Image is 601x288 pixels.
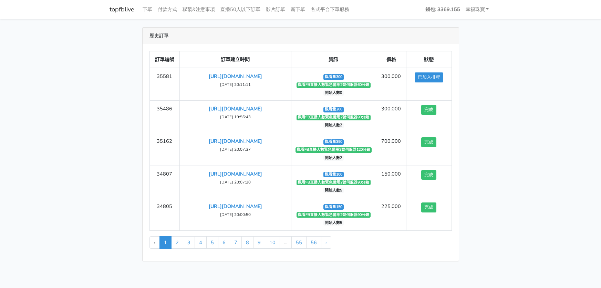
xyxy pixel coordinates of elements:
[288,3,308,16] a: 新下單
[206,236,218,249] a: 5
[241,236,253,249] a: 8
[140,3,155,16] a: 下單
[297,212,371,218] span: 觀看FB直播人數緊急備用2號伺服器90分鐘
[149,198,180,230] td: 34805
[323,90,344,96] span: 開始人數0
[376,198,406,230] td: 225.000
[110,3,134,16] a: topfblive
[291,236,307,249] a: 55
[149,101,180,133] td: 35486
[159,236,172,249] span: 1
[149,166,180,198] td: 34807
[183,236,195,249] a: 3
[209,73,262,80] a: [URL][DOMAIN_NAME]
[423,3,463,16] a: 錢包: 3369.155
[218,3,263,16] a: 直播50人以下訂單
[195,236,207,249] a: 4
[421,137,436,147] button: 完成
[323,204,344,210] span: 觀看量150
[253,236,265,249] a: 9
[421,170,436,180] button: 完成
[376,166,406,198] td: 150.000
[149,133,180,166] td: 35162
[263,3,288,16] a: 影片訂單
[323,155,344,161] span: 開始人數2
[323,74,344,80] span: 觀看量300
[143,28,459,44] div: 歷史訂單
[463,3,492,16] a: 幸福珠寶
[209,203,262,210] a: [URL][DOMAIN_NAME]
[149,236,160,249] li: « Previous
[306,236,321,249] a: 56
[406,51,452,68] th: 狀態
[180,51,291,68] th: 訂單建立時間
[323,123,344,128] span: 開始人數2
[149,51,180,68] th: 訂單編號
[220,212,251,217] small: [DATE] 20:00:50
[376,133,406,166] td: 700.000
[376,51,406,68] th: 價格
[265,236,280,249] a: 10
[376,101,406,133] td: 300.000
[323,220,344,226] span: 開始人數5
[209,138,262,145] a: [URL][DOMAIN_NAME]
[308,3,352,16] a: 各式平台下單服務
[323,188,344,193] span: 開始人數5
[321,236,331,249] a: Next »
[376,68,406,101] td: 300.000
[323,172,344,177] span: 觀看量100
[155,3,180,16] a: 付款方式
[220,179,251,185] small: [DATE] 20:07:20
[209,170,262,177] a: [URL][DOMAIN_NAME]
[415,72,443,82] button: 已加入排程
[230,236,242,249] a: 7
[218,236,230,249] a: 6
[220,82,251,87] small: [DATE] 20:11:11
[180,3,218,16] a: 聯繫&注意事項
[425,6,460,13] strong: 錢包: 3369.155
[421,105,436,115] button: 完成
[297,180,371,185] span: 觀看FB直播人數緊急備用2號伺服器90分鐘
[421,202,436,212] button: 完成
[291,51,376,68] th: 資訊
[220,147,251,152] small: [DATE] 20:07:37
[323,139,344,145] span: 觀看量350
[297,82,371,88] span: 觀看FB直播人數緊急備用2號伺服器60分鐘
[296,147,372,153] span: 觀看FB直播人數緊急備用2號伺服器120分鐘
[149,68,180,101] td: 35581
[297,115,371,120] span: 觀看FB直播人數緊急備用2號伺服器90分鐘
[323,107,344,112] span: 觀看量200
[171,236,183,249] a: 2
[209,105,262,112] a: [URL][DOMAIN_NAME]
[220,114,251,120] small: [DATE] 19:56:43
